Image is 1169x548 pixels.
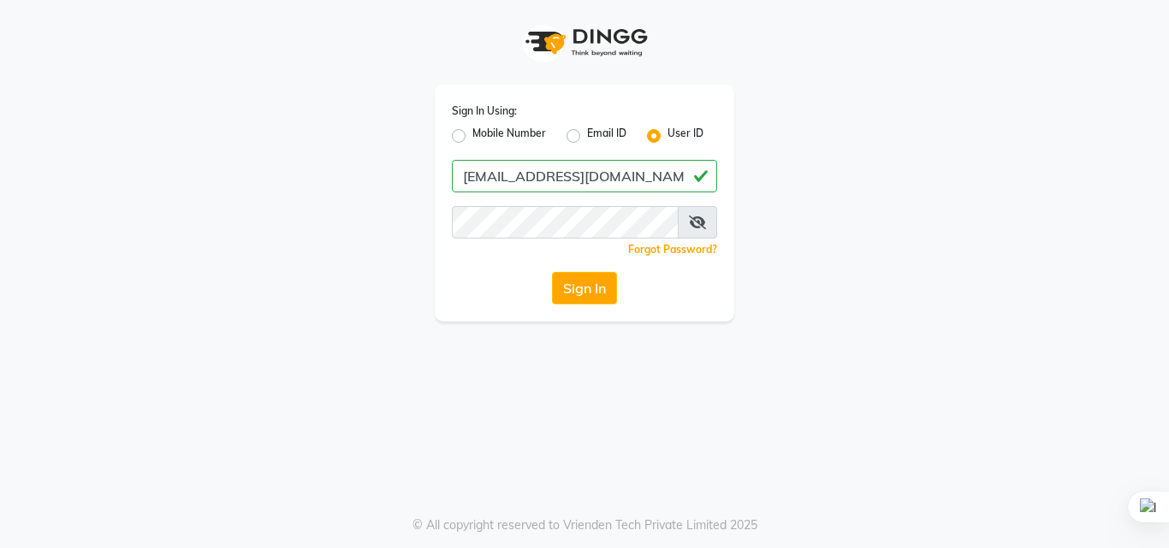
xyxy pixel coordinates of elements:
label: Mobile Number [472,126,546,146]
label: User ID [668,126,703,146]
img: logo1.svg [516,17,653,68]
input: Username [452,160,717,192]
label: Sign In Using: [452,103,517,119]
button: Sign In [552,272,617,304]
label: Email ID [587,126,626,146]
input: Username [452,206,679,239]
a: Forgot Password? [628,243,717,256]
